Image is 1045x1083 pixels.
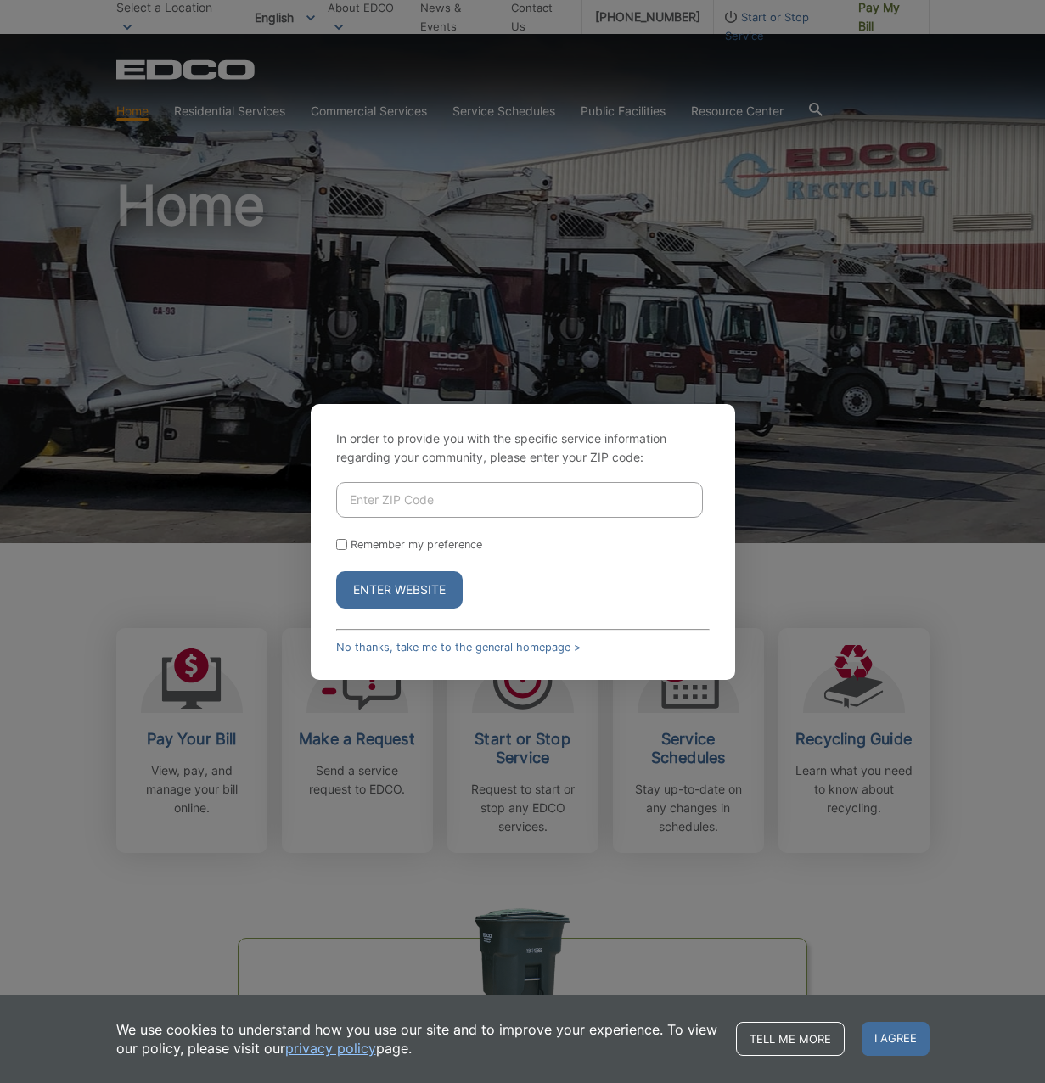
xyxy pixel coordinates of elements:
input: Enter ZIP Code [336,482,703,518]
button: Enter Website [336,571,463,609]
label: Remember my preference [351,538,482,551]
span: I agree [862,1022,930,1056]
a: No thanks, take me to the general homepage > [336,641,581,654]
a: Tell me more [736,1022,845,1056]
a: privacy policy [285,1039,376,1058]
p: In order to provide you with the specific service information regarding your community, please en... [336,429,710,467]
p: We use cookies to understand how you use our site and to improve your experience. To view our pol... [116,1020,719,1058]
